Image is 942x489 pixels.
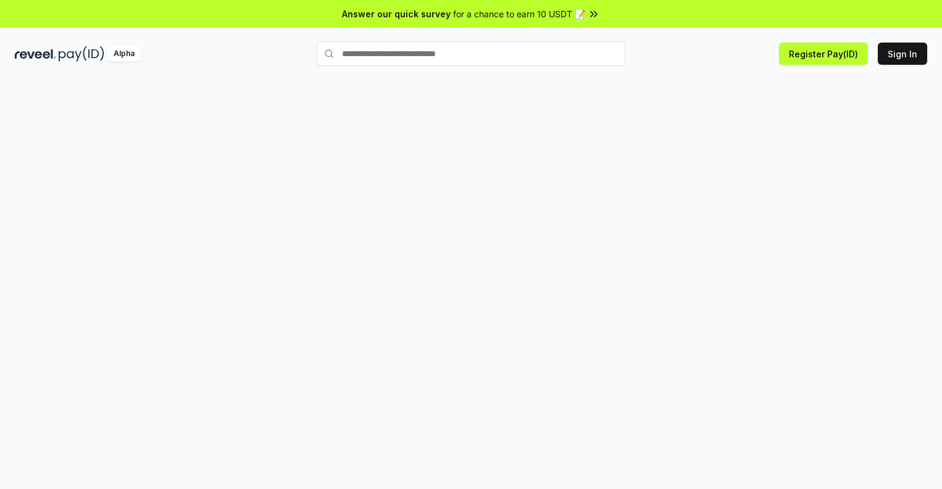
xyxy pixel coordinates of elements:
[15,46,56,62] img: reveel_dark
[878,43,927,65] button: Sign In
[779,43,868,65] button: Register Pay(ID)
[453,7,585,20] span: for a chance to earn 10 USDT 📝
[59,46,104,62] img: pay_id
[342,7,451,20] span: Answer our quick survey
[107,46,141,62] div: Alpha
